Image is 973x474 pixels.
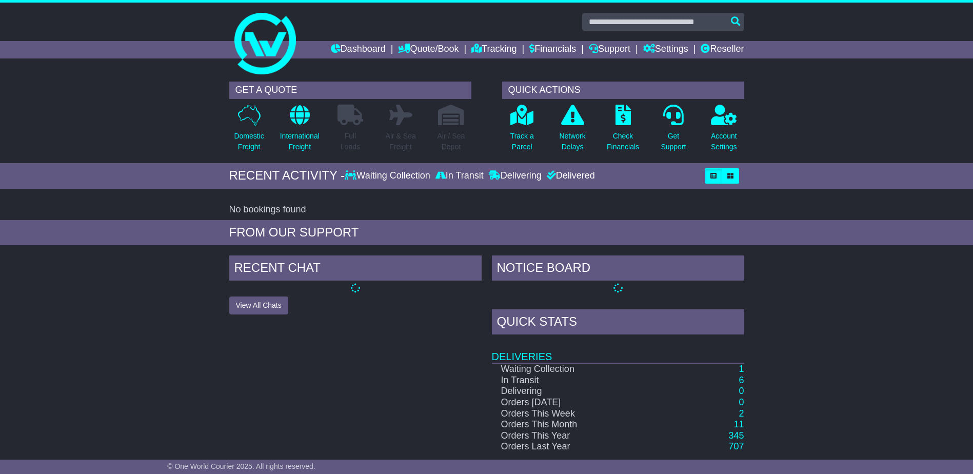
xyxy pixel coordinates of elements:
td: Delivering [492,386,640,397]
a: Settings [643,41,688,58]
a: Dashboard [331,41,386,58]
a: GetSupport [660,104,686,158]
a: 0 [739,386,744,396]
td: Deliveries [492,337,744,363]
td: Orders [DATE] [492,397,640,408]
td: In Transit [492,375,640,386]
div: GET A QUOTE [229,82,471,99]
div: In Transit [433,170,486,182]
div: Delivering [486,170,544,182]
td: Orders Last Year [492,441,640,452]
td: Orders This Month [492,419,640,430]
p: International Freight [280,131,320,152]
p: Track a Parcel [510,131,534,152]
button: View All Chats [229,297,288,314]
p: Network Delays [559,131,585,152]
td: Waiting Collection [492,363,640,375]
a: CheckFinancials [606,104,640,158]
a: 1 [739,364,744,374]
a: Quote/Book [398,41,459,58]
p: Domestic Freight [234,131,264,152]
a: Financials [529,41,576,58]
div: Waiting Collection [345,170,432,182]
a: Support [589,41,630,58]
a: 11 [733,419,744,429]
a: Track aParcel [510,104,534,158]
p: Air / Sea Depot [438,131,465,152]
a: Tracking [471,41,517,58]
p: Get Support [661,131,686,152]
div: Delivered [544,170,595,182]
p: Account Settings [711,131,737,152]
a: NetworkDelays [559,104,586,158]
p: Full Loads [337,131,363,152]
div: RECENT CHAT [229,255,482,283]
div: Quick Stats [492,309,744,337]
span: © One World Courier 2025. All rights reserved. [167,462,315,470]
div: FROM OUR SUPPORT [229,225,744,240]
td: Orders This Week [492,408,640,420]
div: QUICK ACTIONS [502,82,744,99]
a: 707 [728,441,744,451]
a: AccountSettings [710,104,738,158]
td: Orders This Year [492,430,640,442]
a: 6 [739,375,744,385]
div: No bookings found [229,204,744,215]
div: NOTICE BOARD [492,255,744,283]
a: DomesticFreight [233,104,264,158]
a: 0 [739,397,744,407]
p: Check Financials [607,131,639,152]
a: 345 [728,430,744,441]
a: InternationalFreight [280,104,320,158]
a: Reseller [701,41,744,58]
div: RECENT ACTIVITY - [229,168,345,183]
p: Air & Sea Freight [386,131,416,152]
a: 2 [739,408,744,419]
